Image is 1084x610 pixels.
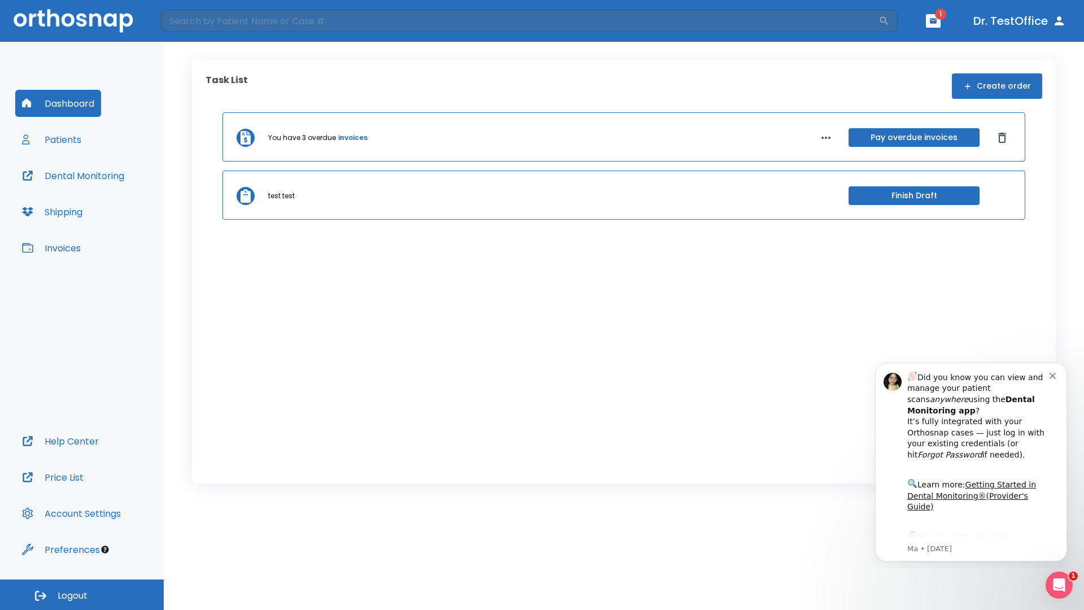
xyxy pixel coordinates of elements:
[15,536,107,563] button: Preferences
[15,428,106,455] button: Help Center
[100,544,110,555] div: Tooltip anchor
[15,90,101,117] button: Dashboard
[15,464,90,491] button: Price List
[849,128,980,147] button: Pay overdue invoices
[268,133,336,143] p: You have 3 overdue
[161,10,878,32] input: Search by Patient Name or Case #
[858,352,1084,568] iframe: Intercom notifications message
[49,191,191,202] p: Message from Ma, sent 5w ago
[935,8,946,20] span: 1
[191,18,200,27] button: Dismiss notification
[1046,572,1073,599] iframe: Intercom live chat
[1069,572,1078,581] span: 1
[268,191,295,201] p: test test
[14,9,133,32] img: Orthosnap
[58,590,88,602] span: Logout
[15,500,128,527] button: Account Settings
[338,133,368,143] a: invoices
[849,186,980,205] button: Finish Draft
[969,11,1070,31] button: Dr. TestOffice
[49,180,150,201] a: App Store
[15,126,88,153] button: Patients
[206,73,248,99] p: Task List
[15,198,89,225] button: Shipping
[15,234,88,262] button: Invoices
[15,162,131,189] button: Dental Monitoring
[952,73,1042,99] button: Create order
[993,129,1011,147] button: Dismiss
[49,177,191,235] div: Download the app: | ​ Let us know if you need help getting started!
